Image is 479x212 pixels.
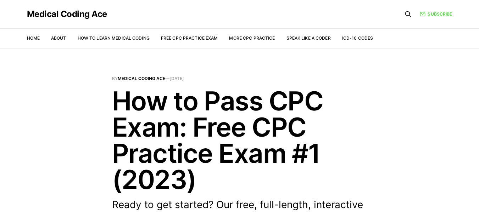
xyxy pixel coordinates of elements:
a: Home [27,35,40,41]
a: Medical Coding Ace [118,76,165,81]
time: [DATE] [169,76,184,81]
span: By — [112,76,367,81]
a: How to Learn Medical Coding [78,35,150,41]
h1: How to Pass CPC Exam: Free CPC Practice Exam #1 (2023) [112,88,367,193]
a: Free CPC Practice Exam [161,35,218,41]
a: Subscribe [420,11,452,17]
a: Speak Like a Coder [286,35,331,41]
a: Medical Coding Ace [27,10,107,18]
a: About [51,35,66,41]
a: ICD-10 Codes [342,35,373,41]
a: More CPC Practice [229,35,275,41]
